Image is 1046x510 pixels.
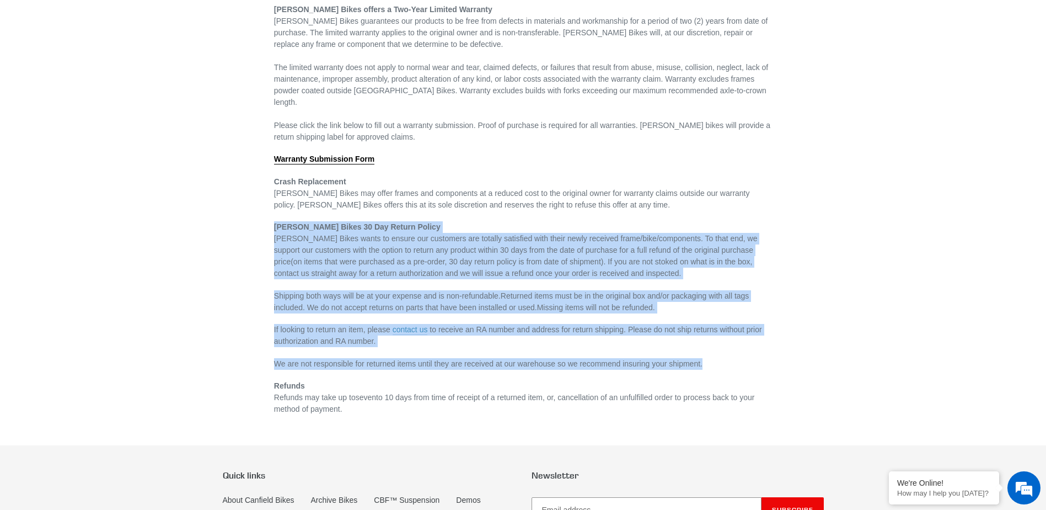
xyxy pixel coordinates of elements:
[356,393,376,402] span: seven
[374,496,439,504] a: CBF™ Suspension
[274,5,492,14] strong: [PERSON_NAME] Bikes offers a Two-Year Limited Warranty
[64,139,152,251] span: We're online!
[223,470,515,481] p: Quick links
[456,496,480,504] a: Demos
[274,291,501,300] span: Shipping both ways will be at your expense and is non-refundable.
[274,325,430,335] span: If looking to return an item, please
[74,62,202,76] div: Chat with us now
[376,393,430,402] span: to 10 days from
[35,55,63,83] img: d_696896380_company_1647369064580_696896380
[274,291,749,312] span: Returned items must be in the original box and/or packaging with all tags included. We do not acc...
[274,325,762,346] span: to receive an RA number and address for return shipping. Please do not ship returns without prior...
[274,234,758,254] span: [PERSON_NAME] Bikes wants to ensure our customers are totally satisfied with their newly received...
[897,489,991,497] p: How may I help you today?
[274,176,772,211] p: [PERSON_NAME] Bikes may offer frames and components at a reduced cost to the original owner for w...
[274,222,441,231] span: [PERSON_NAME] Bikes 30 Day Return Policy
[537,303,655,312] span: Missing items will not be refunded.
[223,496,294,504] a: About Canfield Bikes
[274,155,374,163] span: Warranty Submission Form
[274,177,346,186] strong: Crash Replacement
[181,6,207,32] div: Minimize live chat window
[500,246,545,254] span: 30 days from
[393,325,428,335] a: contact us
[6,301,210,340] textarea: Type your message and hit 'Enter'
[274,393,755,413] span: Refunds may take up to time of receipt of a returned item, or, cancellation of an unfulfilled ord...
[274,381,305,390] strong: Refunds
[274,257,753,278] span: (on items that were purchased as a pre-order, 30 day return policy is from date of shipment). If ...
[897,479,991,487] div: We're Online!
[274,155,374,164] a: Warranty Submission Form
[532,470,824,481] p: Newsletter
[274,246,753,266] span: the date of purchase for a full refund of the original purchase price
[12,61,29,77] div: Navigation go back
[310,496,357,504] a: Archive Bikes
[274,359,702,368] span: We are not responsible for returned items until they are received at our warehouse so we recommen...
